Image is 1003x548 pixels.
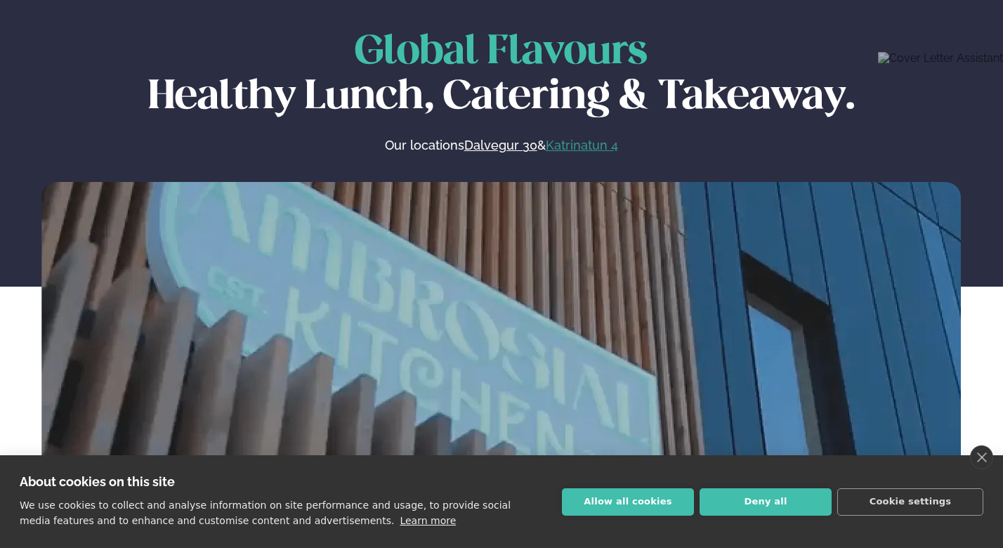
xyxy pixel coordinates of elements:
[236,137,767,154] p: Our locations &
[878,52,1003,65] button: Open Cover Letter Assistant
[20,500,511,526] p: We use cookies to collect and analyse information on site performance and usage, to provide socia...
[464,137,537,154] a: Dalvegur 30
[837,488,983,516] button: Cookie settings
[400,515,456,526] a: Learn more
[546,137,618,154] a: Katrinatun 4
[700,488,832,516] button: Deny all
[20,474,175,489] strong: About cookies on this site
[562,488,694,516] button: Allow all cookies
[355,34,648,72] span: Global Flavours
[970,445,993,469] a: close
[41,31,961,120] h1: Healthy Lunch, Catering & Takeaway.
